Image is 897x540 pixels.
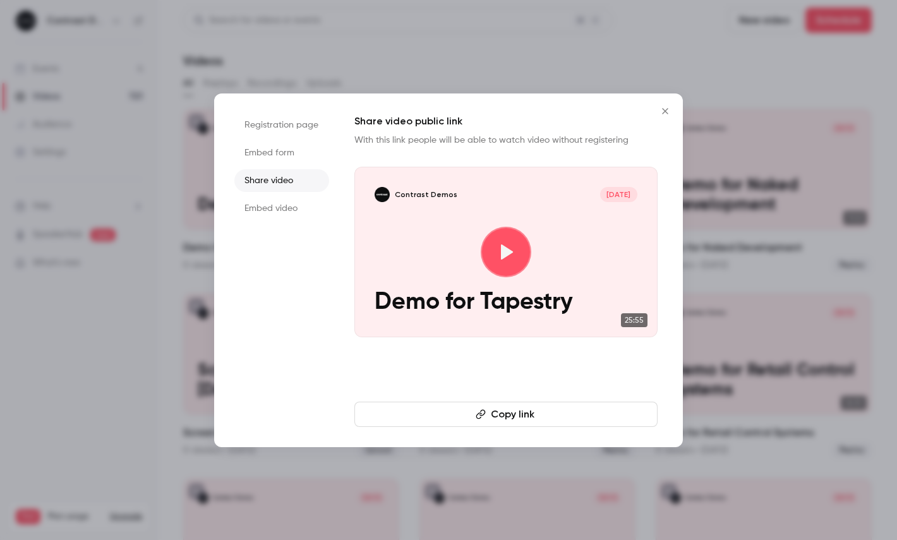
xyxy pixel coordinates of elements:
li: Registration page [234,114,329,136]
p: With this link people will be able to watch video without registering [354,134,658,147]
li: Embed video [234,197,329,220]
li: Embed form [234,141,329,164]
button: Close [653,99,678,124]
button: Copy link [354,402,658,427]
span: 25:55 [621,313,647,327]
a: Demo for TapestryContrast Demos[DATE]Demo for Tapestry25:55 [354,167,658,337]
h1: Share video public link [354,114,658,129]
li: Share video [234,169,329,192]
